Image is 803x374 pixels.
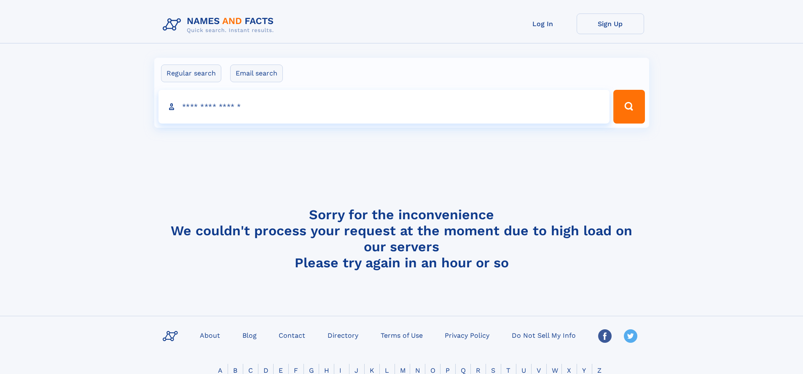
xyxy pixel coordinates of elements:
a: Terms of Use [377,329,426,341]
label: Email search [230,65,283,82]
img: Facebook [598,329,612,343]
button: Search Button [613,90,645,124]
a: Log In [509,13,577,34]
label: Regular search [161,65,221,82]
a: Sign Up [577,13,644,34]
a: Contact [275,329,309,341]
img: Twitter [624,329,637,343]
a: Privacy Policy [441,329,493,341]
img: Logo Names and Facts [159,13,281,36]
a: Do Not Sell My Info [508,329,579,341]
input: search input [158,90,610,124]
a: Blog [239,329,260,341]
a: About [196,329,223,341]
a: Directory [324,329,362,341]
h4: Sorry for the inconvenience We couldn't process your request at the moment due to high load on ou... [159,207,644,271]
